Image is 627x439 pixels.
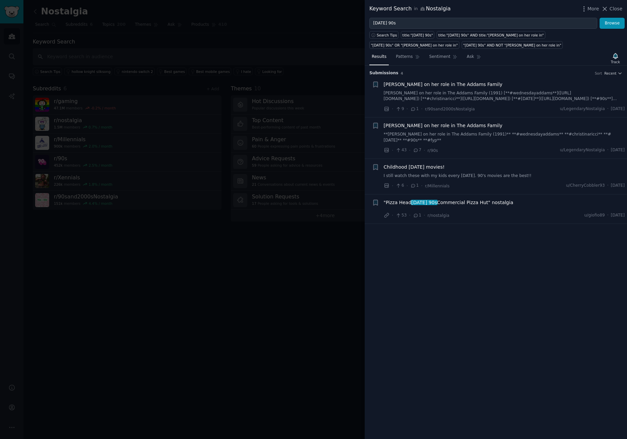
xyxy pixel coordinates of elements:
[369,41,459,49] a: "[DATE] 90s" OR "[PERSON_NAME] on her role in"
[393,52,422,65] a: Patterns
[429,54,450,60] span: Sentiment
[611,212,625,218] span: [DATE]
[395,212,407,218] span: 53
[611,147,625,153] span: [DATE]
[588,5,599,12] span: More
[464,52,483,65] a: Ask
[369,70,398,76] span: Submission s
[427,52,460,65] a: Sentiment
[371,43,458,48] div: "[DATE] 90s" OR "[PERSON_NAME] on her role in"
[392,212,393,219] span: ·
[611,60,620,64] div: Track
[369,31,398,39] button: Search Tips
[401,71,403,75] span: 4
[607,147,609,153] span: ·
[395,106,404,112] span: 9
[384,122,503,129] a: [PERSON_NAME] on her role in The Addams Family
[413,147,421,153] span: 7
[384,173,625,179] a: I still watch these with my kids every [DATE]. 90's movies are the best!!
[384,164,445,171] a: Childhood [DATE] movies!
[607,183,609,189] span: ·
[369,52,389,65] a: Results
[410,183,419,189] span: 1
[377,33,397,37] span: Search Tips
[384,131,625,143] a: **[PERSON_NAME] on her role in The Addams Family (1991)** **#wednesdayaddams** **#christinaricci*...
[384,81,503,88] a: [PERSON_NAME] on her role in The Addams Family
[401,31,434,39] a: title:"[DATE] 90s"
[428,213,449,218] span: r/nostalgia
[580,5,599,12] button: More
[392,147,393,154] span: ·
[369,5,451,13] div: Keyword Search Nostalgia
[424,147,425,154] span: ·
[610,5,622,12] span: Close
[611,183,625,189] span: [DATE]
[438,33,544,37] div: title:"[DATE] 90s" AND title:"[PERSON_NAME] on her role in"
[604,71,622,76] button: Recent
[607,106,609,112] span: ·
[372,54,386,60] span: Results
[421,105,423,112] span: ·
[396,54,413,60] span: Patterns
[425,107,475,111] span: r/90sand2000sNostalgia
[409,212,411,219] span: ·
[392,105,393,112] span: ·
[425,184,450,188] span: r/Millennials
[384,199,513,206] span: "Pizza Head Commercial Pizza Hut" nostalgia
[604,71,616,76] span: Recent
[462,41,563,49] a: "[DATE] 90s" AND NOT "[PERSON_NAME] on her role in"
[402,33,433,37] div: title:"[DATE] 90s"
[384,199,513,206] a: "Pizza Head[DATE] 90sCommercial Pizza Hut" nostalgia
[566,183,605,189] span: u/CherryCobbler93
[424,212,425,219] span: ·
[560,147,605,153] span: u/LegendaryNostalgia
[467,54,474,60] span: Ask
[409,147,411,154] span: ·
[413,212,421,218] span: 1
[428,148,438,153] span: r/90s
[601,5,622,12] button: Close
[560,106,605,112] span: u/LegendaryNostalgia
[595,71,602,76] div: Sort
[607,212,609,218] span: ·
[611,106,625,112] span: [DATE]
[437,31,545,39] a: title:"[DATE] 90s" AND title:"[PERSON_NAME] on her role in"
[584,212,605,218] span: u/giofio89
[609,51,622,65] button: Track
[384,90,625,102] a: [PERSON_NAME] on her role in The Addams Family (1991) [**#wednesdayaddams**]([URL][DOMAIN_NAME]) ...
[395,183,404,189] span: 6
[414,6,418,12] span: in
[407,182,408,189] span: ·
[463,43,561,48] div: "[DATE] 90s" AND NOT "[PERSON_NAME] on her role in"
[369,18,597,29] input: Try a keyword related to your business
[392,182,393,189] span: ·
[411,200,438,205] span: [DATE] 90s
[600,18,625,29] button: Browse
[407,105,408,112] span: ·
[421,182,423,189] span: ·
[410,106,419,112] span: 1
[395,147,407,153] span: 43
